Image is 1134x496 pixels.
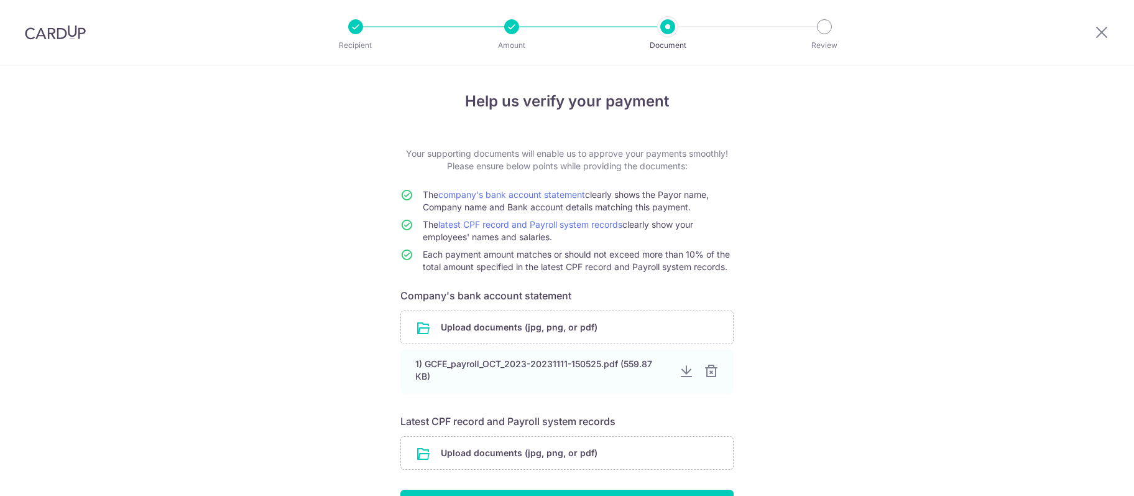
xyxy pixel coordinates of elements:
[400,288,734,303] h6: Company's bank account statement
[400,90,734,113] h4: Help us verify your payment
[622,39,714,52] p: Document
[423,219,693,242] span: The clearly show your employees' names and salaries.
[438,189,585,200] a: company's bank account statement
[778,39,870,52] p: Review
[466,39,558,52] p: Amount
[423,249,730,272] span: Each payment amount matches or should not exceed more than 10% of the total amount specified in t...
[415,358,669,383] div: 1) GCFE_payroll_OCT_2023-20231111-150525.pdf (559.87 KB)
[400,414,734,429] h6: Latest CPF record and Payroll system records
[400,436,734,470] div: Upload documents (jpg, png, or pdf)
[25,25,86,40] img: CardUp
[423,189,709,212] span: The clearly shows the Payor name, Company name and Bank account details matching this payment.
[400,147,734,172] p: Your supporting documents will enable us to approve your payments smoothly! Please ensure below p...
[438,219,622,230] a: latest CPF record and Payroll system records
[310,39,402,52] p: Recipient
[1056,459,1122,490] iframe: Opens a widget where you can find more information
[400,311,734,344] div: Upload documents (jpg, png, or pdf)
